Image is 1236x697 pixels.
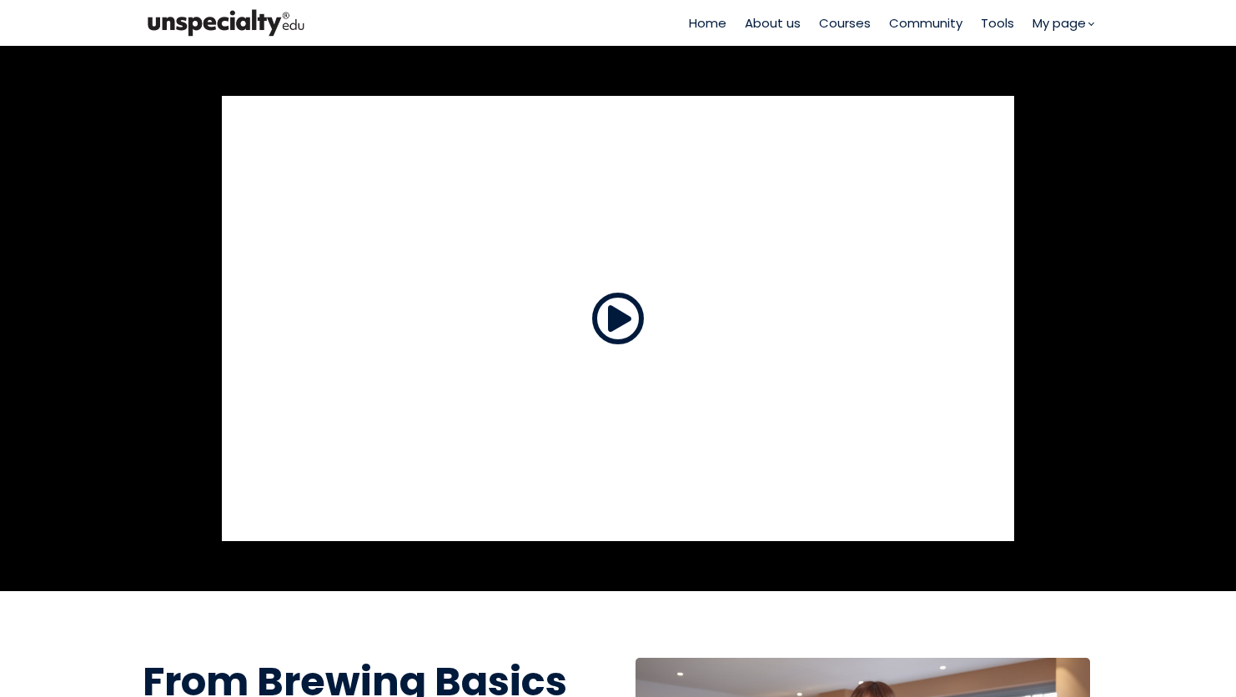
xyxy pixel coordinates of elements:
[745,13,801,33] a: About us
[1033,13,1093,33] a: My page
[981,13,1014,33] a: Tools
[819,13,871,33] a: Courses
[1033,13,1086,33] span: My page
[143,6,309,40] img: bc390a18feecddb333977e298b3a00a1.png
[889,13,962,33] a: Community
[689,13,726,33] a: Home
